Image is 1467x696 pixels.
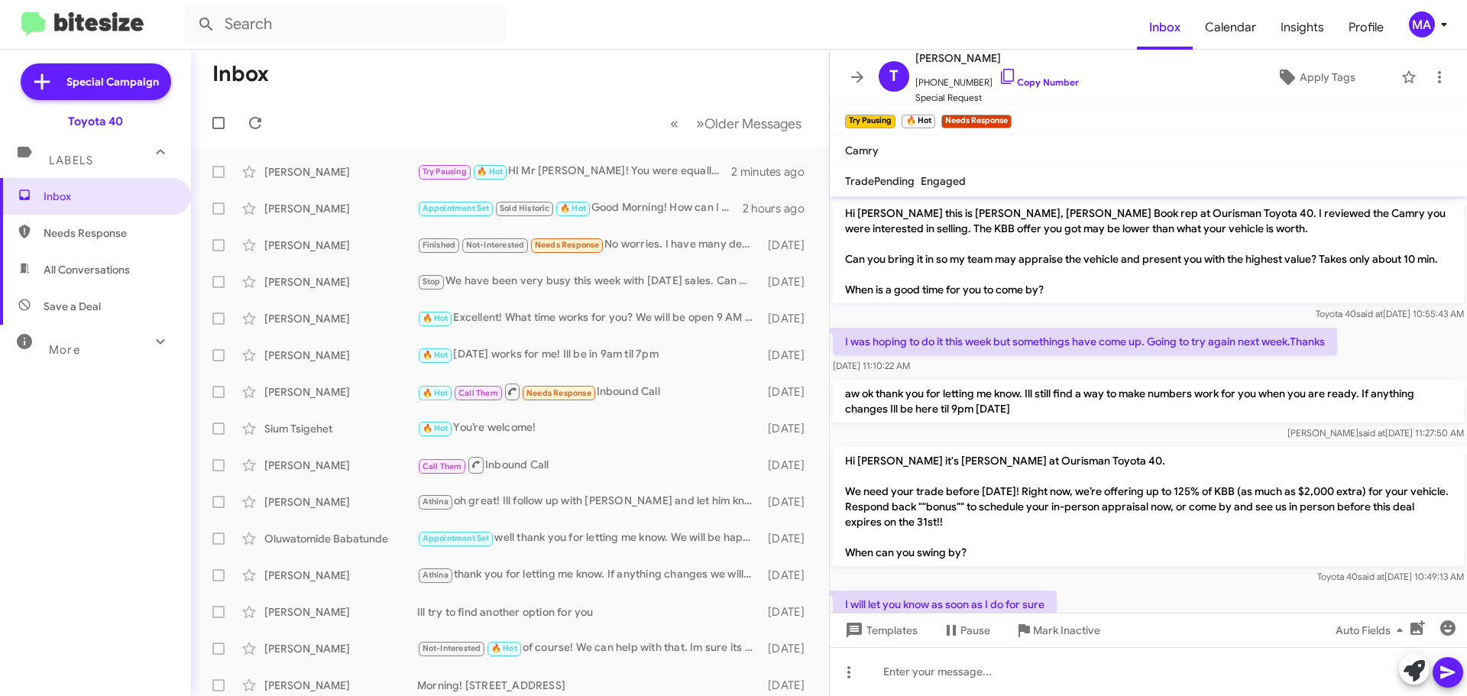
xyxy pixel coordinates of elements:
[417,678,760,693] div: Morning! [STREET_ADDRESS]
[264,164,417,180] div: [PERSON_NAME]
[1356,308,1383,319] span: said at
[417,493,760,510] div: oh great! Ill follow up with [PERSON_NAME] and let him know we spoke and you are waiting. We will...
[833,591,1057,618] p: I will let you know as soon as I do for sure
[833,360,910,371] span: [DATE] 11:10:22 AM
[845,115,895,128] small: Try Pausing
[21,63,171,100] a: Special Campaign
[1336,617,1409,644] span: Auto Fields
[687,108,811,139] button: Next
[760,604,817,620] div: [DATE]
[930,617,1002,644] button: Pause
[264,604,417,620] div: [PERSON_NAME]
[66,74,159,89] span: Special Campaign
[417,566,760,584] div: thank you for letting me know. If anything changes we will certainly be happy to help
[264,384,417,400] div: [PERSON_NAME]
[44,225,173,241] span: Needs Response
[833,380,1464,422] p: aw ok thank you for letting me know. Ill still find a way to make numbers work for you when you a...
[423,388,449,398] span: 🔥 Hot
[833,447,1464,566] p: Hi [PERSON_NAME] it's [PERSON_NAME] at Ourisman Toyota 40. We need your trade before [DATE]! Righ...
[1137,5,1193,50] a: Inbox
[760,421,817,436] div: [DATE]
[760,348,817,363] div: [DATE]
[264,274,417,290] div: [PERSON_NAME]
[466,240,525,250] span: Not-Interested
[264,201,417,216] div: [PERSON_NAME]
[941,115,1012,128] small: Needs Response
[417,604,760,620] div: Ill try to find another option for you
[423,313,449,323] span: 🔥 Hot
[264,678,417,693] div: [PERSON_NAME]
[264,348,417,363] div: [PERSON_NAME]
[830,617,930,644] button: Templates
[185,6,506,43] input: Search
[1336,5,1396,50] a: Profile
[704,115,802,132] span: Older Messages
[423,461,462,471] span: Call Them
[417,163,731,180] div: HI Mr [PERSON_NAME]! You were equally pleasant! It was great meeting you. Yes we are here [DATE]!
[1002,617,1112,644] button: Mark Inactive
[500,203,550,213] span: Sold Historic
[423,350,449,360] span: 🔥 Hot
[760,678,817,693] div: [DATE]
[1358,571,1384,582] span: said at
[491,643,517,653] span: 🔥 Hot
[44,262,130,277] span: All Conversations
[423,533,490,543] span: Appointment Set
[760,568,817,583] div: [DATE]
[661,108,688,139] button: Previous
[417,199,743,217] div: Good Morning! How can I help you? Would you like to stop in [DATE]?
[417,236,760,254] div: No worries. I have many dealers that can help.
[423,277,441,286] span: Stop
[696,114,704,133] span: »
[423,643,481,653] span: Not-Interested
[264,641,417,656] div: [PERSON_NAME]
[1268,5,1336,50] span: Insights
[417,529,760,547] div: well thank you for letting me know. We will be happy to help you when you are ready
[264,421,417,436] div: Sium Tsigehet
[1300,63,1355,91] span: Apply Tags
[760,458,817,473] div: [DATE]
[44,299,101,314] span: Save a Deal
[417,419,760,437] div: You’re welcome!
[1033,617,1100,644] span: Mark Inactive
[423,240,456,250] span: Finished
[760,384,817,400] div: [DATE]
[560,203,586,213] span: 🔥 Hot
[842,617,918,644] span: Templates
[760,641,817,656] div: [DATE]
[417,346,760,364] div: [DATE] works for me! Ill be in 9am til 7pm
[743,201,817,216] div: 2 hours ago
[264,531,417,546] div: Oluwatomide Babatunde
[833,199,1464,303] p: Hi [PERSON_NAME] this is [PERSON_NAME], [PERSON_NAME] Book rep at Ourisman Toyota 40. I reviewed ...
[68,114,123,129] div: Toyota 40
[760,274,817,290] div: [DATE]
[999,76,1079,88] a: Copy Number
[915,90,1079,105] span: Special Request
[1396,11,1450,37] button: MA
[1359,427,1385,439] span: said at
[49,154,93,167] span: Labels
[921,174,966,188] span: Engaged
[264,494,417,510] div: [PERSON_NAME]
[760,531,817,546] div: [DATE]
[212,62,269,86] h1: Inbox
[760,238,817,253] div: [DATE]
[1193,5,1268,50] span: Calendar
[833,328,1337,355] p: I was hoping to do it this week but somethings have come up. Going to try again next week.Thanks
[264,568,417,583] div: [PERSON_NAME]
[264,238,417,253] div: [PERSON_NAME]
[915,67,1079,90] span: [PHONE_NUMBER]
[417,639,760,657] div: of course! We can help with that. Im sure its a simple fix.
[1409,11,1435,37] div: MA
[1287,427,1464,439] span: [PERSON_NAME] [DATE] 11:27:50 AM
[417,455,760,474] div: Inbound Call
[760,494,817,510] div: [DATE]
[960,617,990,644] span: Pause
[1323,617,1421,644] button: Auto Fields
[670,114,678,133] span: «
[535,240,600,250] span: Needs Response
[423,423,449,433] span: 🔥 Hot
[264,311,417,326] div: [PERSON_NAME]
[845,174,915,188] span: TradePending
